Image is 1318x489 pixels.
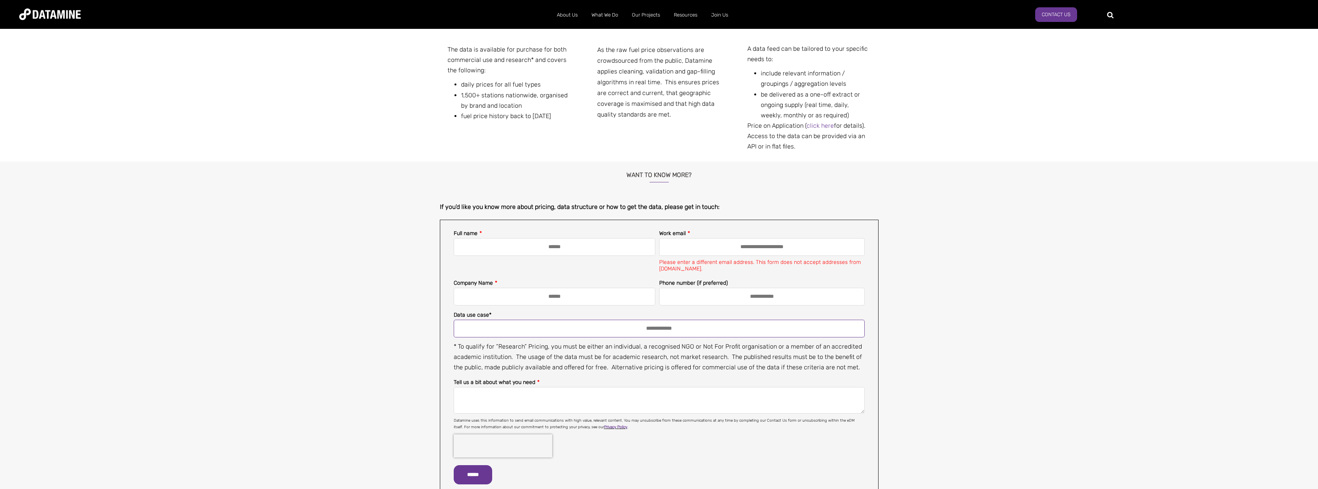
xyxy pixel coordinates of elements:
[1035,7,1077,22] a: Contact Us
[440,203,720,210] span: If you’d like you know more about pricing, data structure or how to get the data, please get in t...
[448,44,571,76] p: The data is available for purchase for both commercial use and research* and covers the following:
[747,43,871,64] p: A data feed can be tailored to your specific needs to:
[454,280,493,286] span: Company Name
[659,230,686,237] span: Work email
[704,5,735,25] a: Join Us
[604,425,627,429] a: Privacy Policy
[585,5,625,25] a: What We Do
[597,45,721,120] div: As the raw fuel price observations are crowdsourced from the public, Datamine applies cleaning, v...
[454,341,865,373] p: * To qualify for “Research” Pricing, you must be either an individual, a recognised NGO or Not Fo...
[659,280,728,286] span: Phone number (if preferred)
[625,5,667,25] a: Our Projects
[461,79,571,90] li: daily prices for all fuel types
[454,312,491,318] span: Data use case*
[454,379,535,386] span: Tell us a bit about what you need
[461,90,571,111] li: 1,500+ stations nationwide, organised by brand and location
[761,89,871,121] li: be delivered as a one-off extract or ongoing supply (real time, daily, weekly, monthly or as requ...
[659,259,865,272] label: Please enter a different email address. This form does not accept addresses from [DOMAIN_NAME].
[440,162,879,182] h3: Want to know more?
[454,417,865,431] p: Datamine uses this information to send email communications with high value, relevant content. Yo...
[807,122,834,129] a: click here
[19,8,81,20] img: Datamine
[550,5,585,25] a: About Us
[461,111,571,121] li: fuel price history back to [DATE]
[747,120,871,152] div: Price on Application ( for details). Access to the data can be provided via an API or in flat files.
[454,230,478,237] span: Full name
[667,5,704,25] a: Resources
[761,68,871,89] li: include relevant information / groupings / aggregation levels
[454,434,552,457] iframe: reCAPTCHA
